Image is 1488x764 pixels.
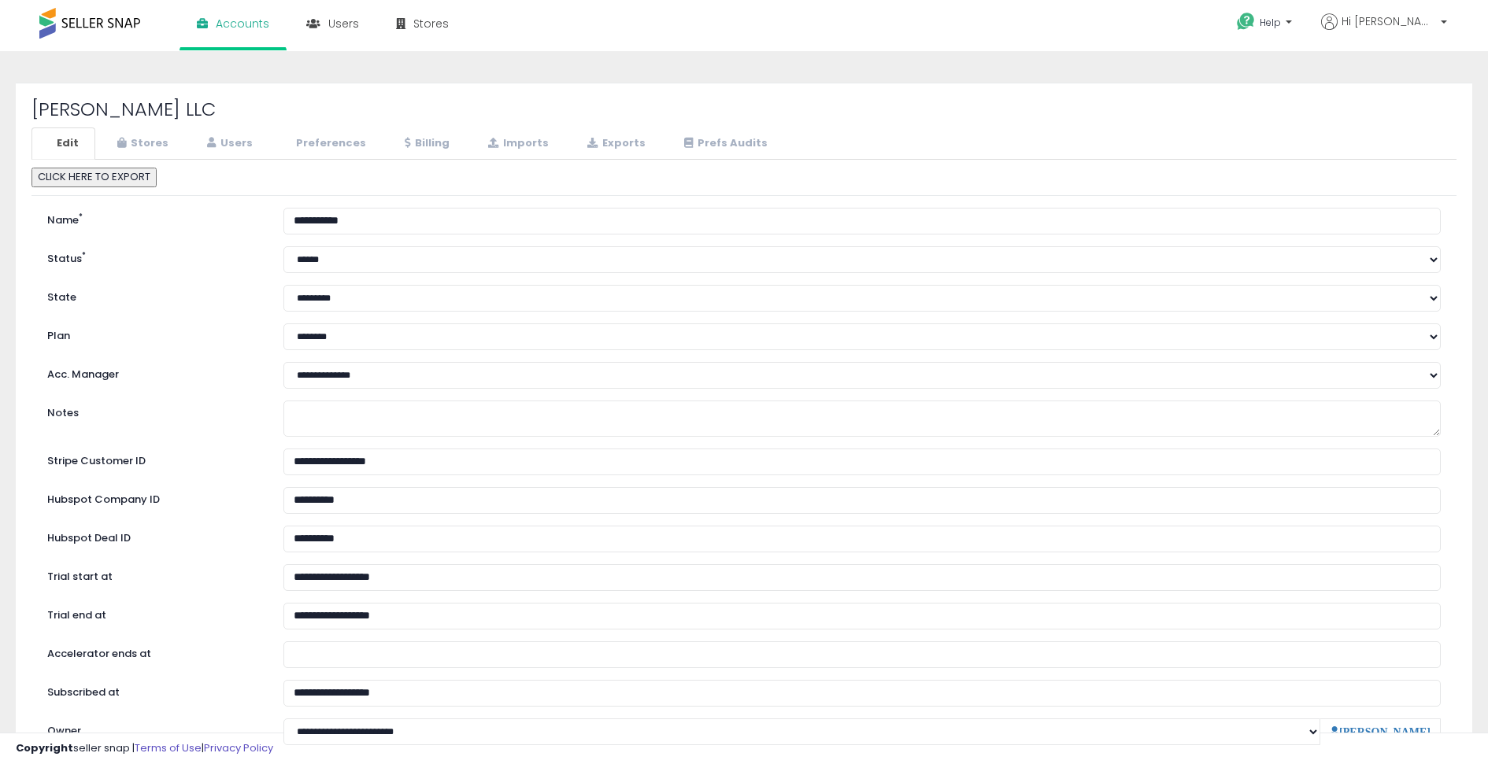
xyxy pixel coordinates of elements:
button: CLICK HERE TO EXPORT [31,168,157,187]
label: Acc. Manager [35,362,272,382]
label: Hubspot Company ID [35,487,272,507]
label: Stripe Customer ID [35,448,272,469]
label: Notes [35,400,272,421]
span: Hi [PERSON_NAME] [1342,13,1436,29]
a: Stores [97,127,185,160]
a: Edit [31,127,95,160]
a: [PERSON_NAME] [1330,726,1431,737]
a: Billing [384,127,466,160]
h2: [PERSON_NAME] LLC [31,99,1457,120]
label: Name [35,208,272,228]
label: Subscribed at [35,680,272,700]
i: Get Help [1236,12,1256,31]
label: Status [35,246,272,267]
a: Terms of Use [135,740,202,755]
label: Accelerator ends at [35,641,272,662]
label: Trial start at [35,564,272,585]
span: Help [1260,16,1281,29]
span: Accounts [216,16,269,31]
span: Users [328,16,359,31]
label: Trial end at [35,603,272,623]
a: Imports [468,127,565,160]
label: Owner [47,724,81,739]
span: Stores [413,16,449,31]
a: Preferences [271,127,383,160]
strong: Copyright [16,740,73,755]
a: Prefs Audits [664,127,784,160]
label: State [35,285,272,305]
a: Users [187,127,269,160]
a: Hi [PERSON_NAME] [1321,13,1447,49]
div: seller snap | | [16,741,273,756]
label: Hubspot Deal ID [35,526,272,546]
label: Plan [35,323,272,344]
a: Privacy Policy [204,740,273,755]
a: Exports [567,127,662,160]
